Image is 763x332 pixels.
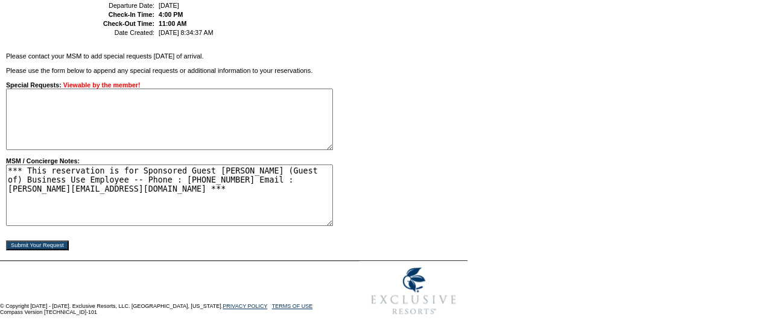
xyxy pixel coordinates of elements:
a: PRIVACY POLICY [223,303,267,309]
textarea: *** This reservation is for Sponsored Guest [PERSON_NAME] (Guest of) Business Use Employee -- Pho... [6,164,333,226]
span: 4:00 PM [159,11,183,18]
img: Exclusive Resorts [359,261,467,321]
strong: MSM / Concierge Notes: [6,157,333,227]
span: Please contact your MSM to add special requests [DATE] of arrival. [6,52,204,60]
span: 11:00 AM [159,20,186,27]
strong: Check-Out Time: [103,20,154,27]
strong: Special Requests: [6,81,62,89]
input: Submit Your Request [6,240,69,250]
td: Departure Date: [68,2,154,9]
span: Viewable by the member! [63,81,141,89]
td: Date Created: [68,29,154,36]
span: Please use the form below to append any special requests or additional information to your reserv... [6,67,312,74]
strong: Check-In Time: [109,11,154,18]
a: TERMS OF USE [272,303,313,309]
span: [DATE] [159,2,179,9]
span: [DATE] 8:34:37 AM [159,29,213,36]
